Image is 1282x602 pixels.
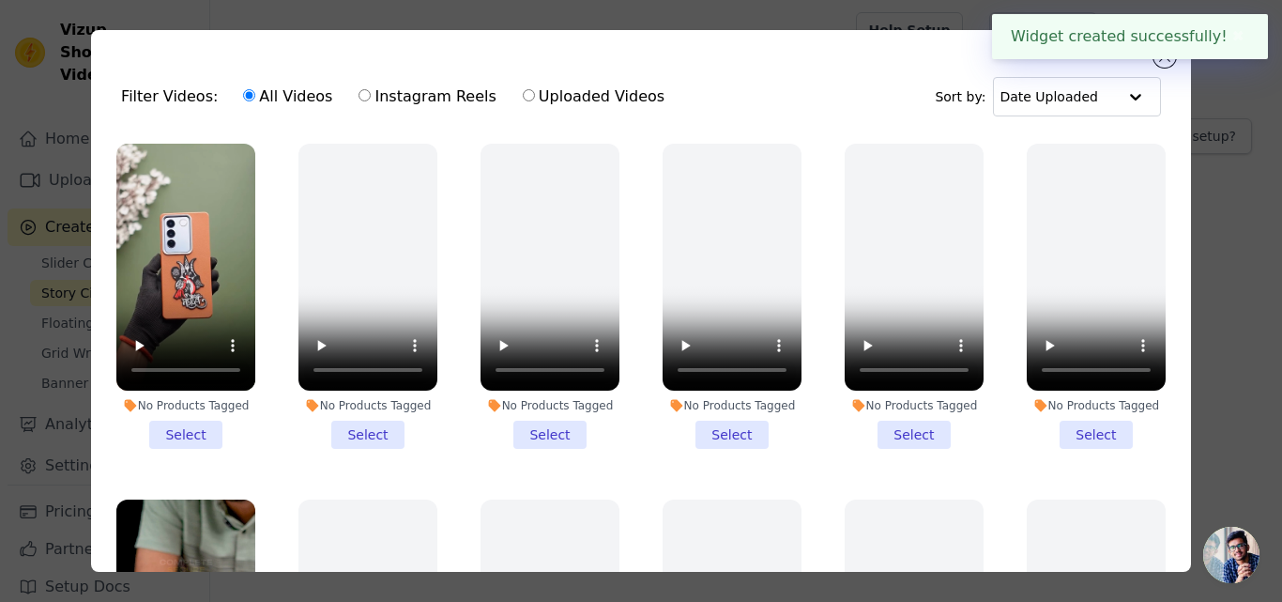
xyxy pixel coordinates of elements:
[481,398,619,413] div: No Products Tagged
[242,85,333,109] label: All Videos
[298,398,437,413] div: No Products Tagged
[663,398,801,413] div: No Products Tagged
[1203,527,1259,583] div: Open chat
[116,398,255,413] div: No Products Tagged
[845,398,984,413] div: No Products Tagged
[522,85,665,109] label: Uploaded Videos
[935,77,1161,116] div: Sort by:
[1027,398,1166,413] div: No Products Tagged
[121,75,675,118] div: Filter Videos:
[1228,25,1249,48] button: Close
[358,85,496,109] label: Instagram Reels
[992,14,1268,59] div: Widget created successfully!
